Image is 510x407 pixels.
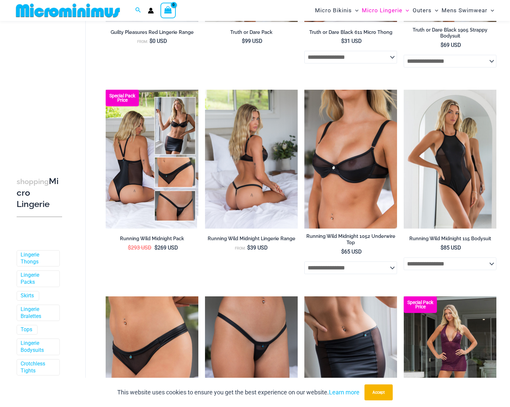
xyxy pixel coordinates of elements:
img: All Styles (1) [106,90,198,229]
h2: Truth or Dare Pack [205,29,298,36]
bdi: 39 USD [247,245,268,251]
p: This website uses cookies to ensure you get the best experience on our website. [117,387,359,397]
span: $ [247,245,250,251]
bdi: 293 USD [128,245,152,251]
bdi: 85 USD [441,245,461,251]
h2: Running Wild Midnight 1052 Underwire Top [304,233,397,246]
bdi: 99 USD [242,38,262,44]
span: From: [235,246,246,251]
b: Special Pack Price [404,300,437,309]
span: Menu Toggle [402,2,409,19]
a: View Shopping Cart, empty [160,3,176,18]
span: shopping [17,177,49,186]
a: Truth or Dare Pack [205,29,298,38]
span: $ [341,249,344,255]
span: $ [441,245,444,251]
a: Learn more [329,389,359,396]
a: Truth or Dare Black 611 Micro Thong [304,29,397,38]
a: Micro BikinisMenu ToggleMenu Toggle [313,2,360,19]
a: Lingerie Thongs [21,252,54,265]
a: Running Wild Midnight 1052 Top 6512 Bottom 02Running Wild Midnight 1052 Top 6512 Bottom 05Running... [205,90,298,229]
span: Menu Toggle [487,2,494,19]
a: Running Wild Midnight 115 Bodysuit [404,236,496,244]
a: Crotchless Tights [21,360,54,374]
a: Micro LingerieMenu ToggleMenu Toggle [360,2,411,19]
bdi: 0 USD [150,38,167,44]
iframe: TrustedSite Certified [17,22,76,155]
span: $ [341,38,344,44]
span: $ [441,42,444,48]
bdi: 69 USD [441,42,461,48]
span: Micro Lingerie [362,2,402,19]
span: From: [137,40,148,44]
a: Running Wild Midnight 1052 Underwire Top [304,233,397,248]
nav: Site Navigation [312,1,497,20]
a: Running Wild Midnight Lingerie Range [205,236,298,244]
h2: Truth or Dare Black 611 Micro Thong [304,29,397,36]
button: Accept [364,384,393,400]
h2: Running Wild Midnight Lingerie Range [205,236,298,242]
h2: Guilty Pleasures Red Lingerie Range [106,29,198,36]
span: $ [242,38,245,44]
a: All Styles (1) Running Wild Midnight 1052 Top 6512 Bottom 04Running Wild Midnight 1052 Top 6512 B... [106,90,198,229]
bdi: 269 USD [154,245,178,251]
img: MM SHOP LOGO FLAT [13,3,123,18]
h2: Running Wild Midnight 115 Bodysuit [404,236,496,242]
span: Micro Bikinis [315,2,352,19]
a: OutersMenu ToggleMenu Toggle [411,2,440,19]
a: Lingerie Bralettes [21,306,54,320]
a: Tops [21,327,32,334]
bdi: 65 USD [341,249,362,255]
a: Running Wild Midnight 1052 Top 01Running Wild Midnight 1052 Top 6052 Bottom 06Running Wild Midnig... [304,90,397,229]
span: Outers [413,2,432,19]
a: Mens SwimwearMenu ToggleMenu Toggle [440,2,496,19]
b: Special Pack Price [106,94,139,102]
a: Account icon link [148,8,154,14]
img: Running Wild Midnight 115 Bodysuit 02 [404,90,496,229]
span: Mens Swimwear [442,2,487,19]
a: Truth or Dare Black 1905 Strappy Bodysuit [404,27,496,42]
img: Running Wild Midnight 1052 Top 01 [304,90,397,229]
a: Running Wild Midnight Pack [106,236,198,244]
a: Running Wild Midnight 115 Bodysuit 02Running Wild Midnight 115 Bodysuit 12Running Wild Midnight 1... [404,90,496,229]
a: Skirts [21,292,34,299]
img: Running Wild Midnight 1052 Top 6512 Bottom 05 [205,90,298,229]
span: Menu Toggle [432,2,438,19]
span: Menu Toggle [352,2,358,19]
span: $ [150,38,153,44]
h3: Micro Lingerie [17,176,62,210]
span: $ [128,245,131,251]
h2: Truth or Dare Black 1905 Strappy Bodysuit [404,27,496,39]
a: Lingerie Packs [21,272,54,286]
a: Lingerie Bodysuits [21,340,54,354]
h2: Running Wild Midnight Pack [106,236,198,242]
span: $ [154,245,157,251]
a: Guilty Pleasures Red Lingerie Range [106,29,198,38]
bdi: 31 USD [341,38,362,44]
a: Search icon link [135,6,141,15]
